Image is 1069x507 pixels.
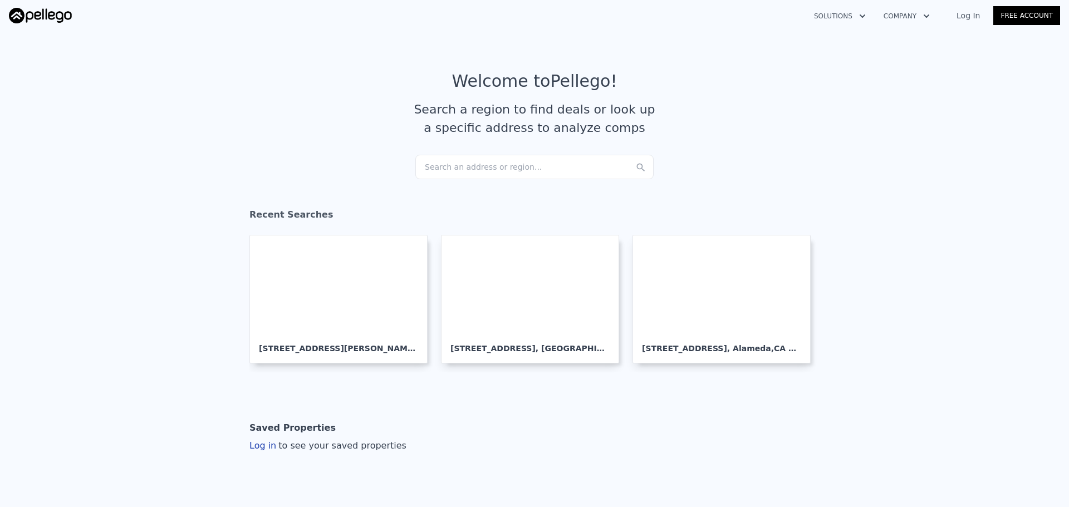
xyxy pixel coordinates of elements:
[450,334,610,354] div: [STREET_ADDRESS] , [GEOGRAPHIC_DATA]
[249,439,406,452] div: Log in
[259,334,418,354] div: [STREET_ADDRESS][PERSON_NAME] , [GEOGRAPHIC_DATA]
[410,100,659,137] div: Search a region to find deals or look up a specific address to analyze comps
[943,10,993,21] a: Log In
[415,155,654,179] div: Search an address or region...
[9,8,72,23] img: Pellego
[249,417,336,439] div: Saved Properties
[441,235,628,363] a: [STREET_ADDRESS], [GEOGRAPHIC_DATA]
[642,334,801,354] div: [STREET_ADDRESS] , Alameda
[452,71,617,91] div: Welcome to Pellego !
[276,440,406,451] span: to see your saved properties
[805,6,875,26] button: Solutions
[632,235,820,363] a: [STREET_ADDRESS], Alameda,CA 94501
[249,235,437,363] a: [STREET_ADDRESS][PERSON_NAME], [GEOGRAPHIC_DATA]
[771,344,816,353] span: , CA 94501
[993,6,1060,25] a: Free Account
[249,199,820,235] div: Recent Searches
[875,6,939,26] button: Company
